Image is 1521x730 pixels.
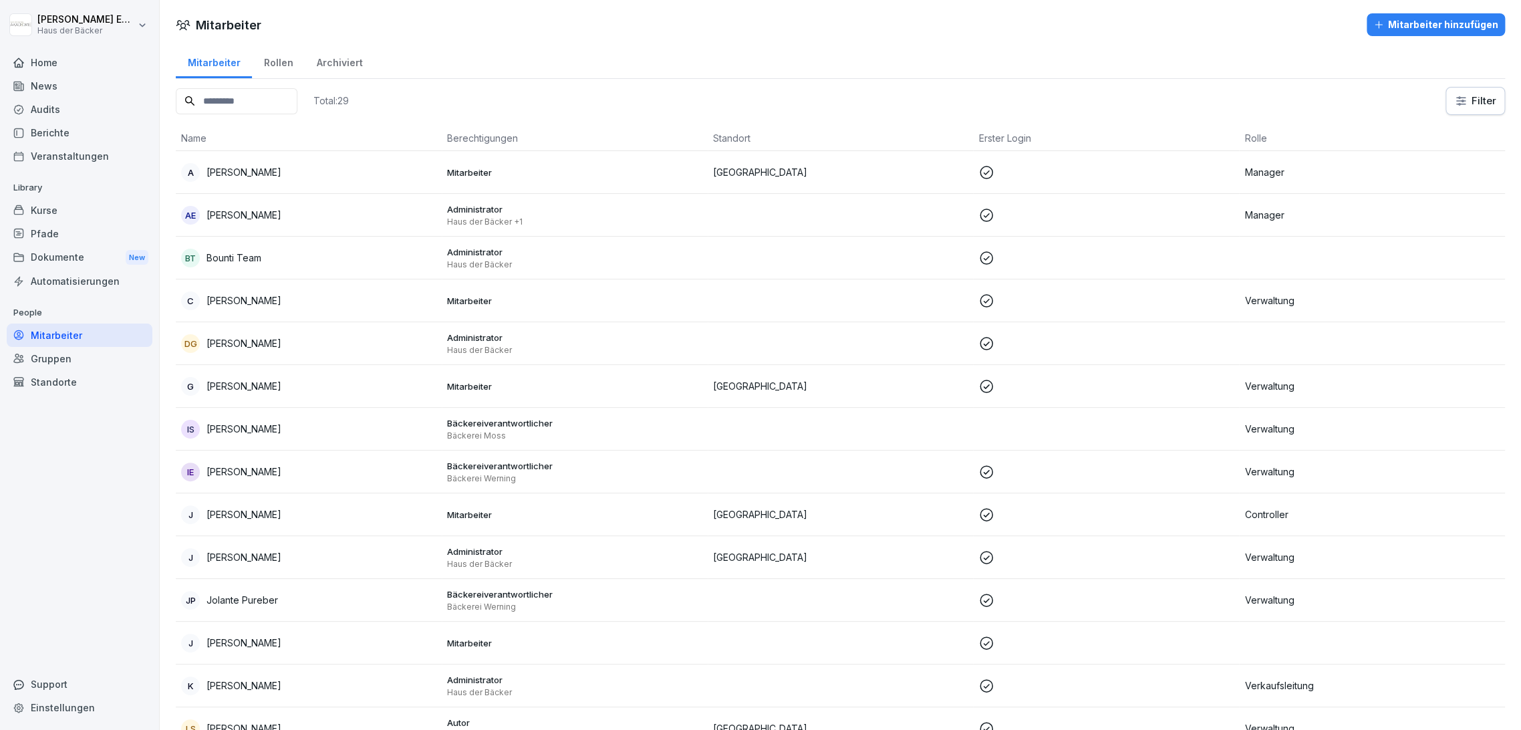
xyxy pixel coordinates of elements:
p: Total: 29 [313,94,349,107]
a: Berichte [7,121,152,144]
div: Filter [1454,94,1496,108]
p: Bäckereiverantwortlicher [447,588,702,600]
p: Haus der Bäcker [447,345,702,356]
p: Administrator [447,203,702,215]
a: Einstellungen [7,696,152,719]
p: Bounti Team [206,251,261,265]
p: [PERSON_NAME] Ehlerding [37,14,135,25]
div: JP [181,591,200,610]
div: J [181,548,200,567]
p: [PERSON_NAME] [206,379,281,393]
th: Berechtigungen [442,126,708,151]
div: A [181,163,200,182]
a: Home [7,51,152,74]
button: Filter [1446,88,1504,114]
a: Audits [7,98,152,121]
div: Mitarbeiter hinzufügen [1373,17,1498,32]
p: Administrator [447,332,702,344]
p: [PERSON_NAME] [206,465,281,479]
p: Administrator [447,674,702,686]
a: News [7,74,152,98]
div: J [181,505,200,524]
p: Haus der Bäcker [447,687,702,698]
div: IE [181,463,200,481]
p: Verwaltung [1244,379,1500,393]
p: [PERSON_NAME] [206,422,281,436]
a: Gruppen [7,347,152,370]
p: Mitarbeiter [447,380,702,392]
p: Administrator [447,246,702,258]
div: DG [181,334,200,353]
div: AE [181,206,200,225]
th: Rolle [1239,126,1505,151]
a: Mitarbeiter [176,44,252,78]
p: [GEOGRAPHIC_DATA] [713,507,968,521]
p: Haus der Bäcker [447,259,702,270]
h1: Mitarbeiter [196,16,261,34]
p: Administrator [447,545,702,558]
p: Verwaltung [1244,465,1500,479]
p: [PERSON_NAME] [206,208,281,222]
p: Bäckerei Moss [447,431,702,441]
p: Bäckerei Werning [447,473,702,484]
th: Erster Login [973,126,1239,151]
p: [PERSON_NAME] [206,550,281,564]
p: Mitarbeiter [447,295,702,307]
p: Verkaufsleitung [1244,679,1500,693]
div: IS [181,420,200,439]
p: Verwaltung [1244,550,1500,564]
p: Mitarbeiter [447,166,702,178]
a: Kurse [7,199,152,222]
div: New [126,250,148,265]
a: DokumenteNew [7,245,152,270]
p: Mitarbeiter [447,637,702,649]
p: [GEOGRAPHIC_DATA] [713,165,968,179]
button: Mitarbeiter hinzufügen [1367,13,1505,36]
p: People [7,302,152,324]
div: C [181,291,200,310]
div: Mitarbeiter [7,324,152,347]
a: Veranstaltungen [7,144,152,168]
a: Standorte [7,370,152,394]
p: [GEOGRAPHIC_DATA] [713,379,968,393]
div: BT [181,249,200,267]
p: Library [7,177,152,199]
div: J [181,634,200,652]
p: [PERSON_NAME] [206,293,281,308]
p: Mitarbeiter [447,509,702,521]
p: Haus der Bäcker +1 [447,217,702,227]
a: Pfade [7,222,152,245]
a: Automatisierungen [7,269,152,293]
p: Manager [1244,208,1500,222]
p: [PERSON_NAME] [206,636,281,650]
a: Archiviert [305,44,374,78]
p: [PERSON_NAME] [206,165,281,179]
div: G [181,377,200,396]
div: Dokumente [7,245,152,270]
p: [PERSON_NAME] [206,679,281,693]
a: Rollen [252,44,305,78]
p: Controller [1244,507,1500,521]
p: Bäckereiverantwortlicher [447,417,702,429]
p: Verwaltung [1244,422,1500,436]
p: [PERSON_NAME] [206,507,281,521]
th: Standort [708,126,974,151]
p: [PERSON_NAME] [206,336,281,350]
p: Bäckerei Werning [447,602,702,612]
p: Jolante Pureber [206,593,278,607]
p: Manager [1244,165,1500,179]
th: Name [176,126,442,151]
